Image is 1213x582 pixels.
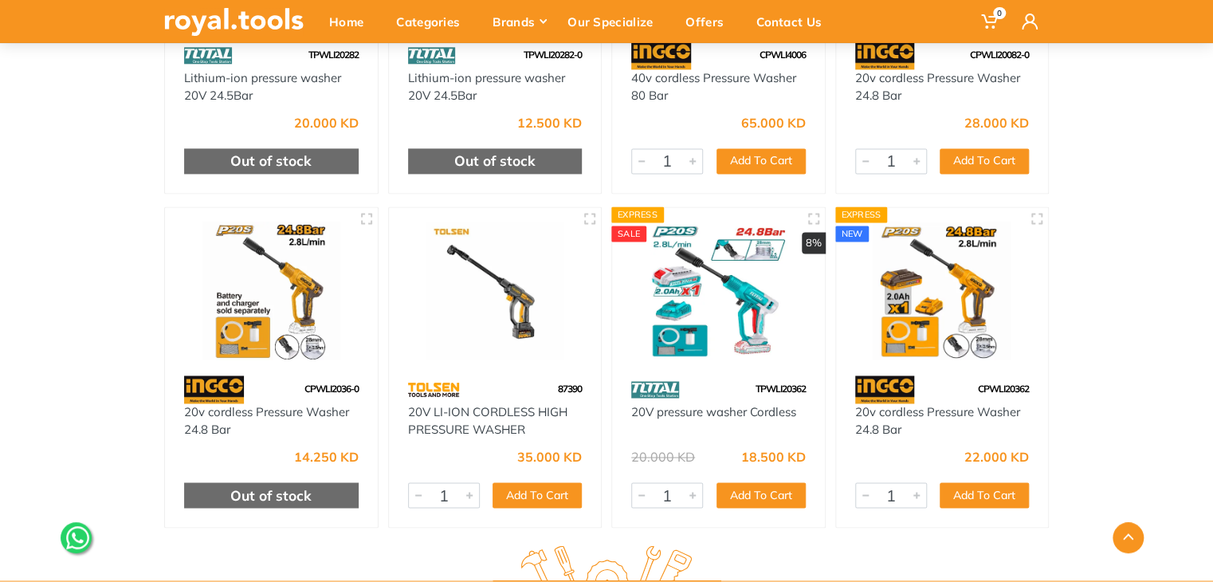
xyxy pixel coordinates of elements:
a: 40v cordless Pressure Washer 80 Bar [631,70,796,104]
a: 20v cordless Pressure Washer 24.8 Bar [855,404,1020,438]
div: SALE [611,226,646,242]
div: Brands [481,5,556,38]
a: Lithium-ion pressure washer 20V 24.5Bar [408,70,565,104]
div: 18.500 KD [741,450,806,463]
span: CPWLI20362 [978,383,1029,395]
span: 0 [993,7,1006,19]
img: 91.webp [184,376,244,403]
div: Out of stock [184,148,359,174]
div: 20.000 KD [631,450,695,463]
button: Add To Cart [940,482,1029,508]
img: Royal Tools - 20V pressure washer Cordless [626,222,811,360]
div: 14.250 KD [294,450,359,463]
a: 20v cordless Pressure Washer 24.8 Bar [855,70,1020,104]
div: 35.000 KD [517,450,582,463]
img: royal.tools Logo [164,8,304,36]
span: CPWLI20082-0 [970,49,1029,61]
div: Out of stock [184,482,359,508]
img: Royal Tools - 20v cordless Pressure Washer 24.8 Bar [850,222,1034,360]
a: 20v cordless Pressure Washer 24.8 Bar [184,404,349,438]
div: 22.000 KD [964,450,1029,463]
span: CPWLI4006 [760,49,806,61]
span: CPWLI2036-0 [304,383,359,395]
a: 20V LI-ION CORDLESS HIGH PRESSURE WASHER [408,404,567,438]
div: Our Specialize [556,5,674,38]
div: 65.000 KD [741,116,806,129]
div: 20.000 KD [294,116,359,129]
img: Royal Tools - 20V LI-ION CORDLESS HIGH PRESSURE WASHER [403,222,587,360]
img: 86.webp [184,41,232,69]
button: Add To Cart [716,482,806,508]
img: 91.webp [855,376,915,403]
button: Add To Cart [716,148,806,174]
button: Add To Cart [940,148,1029,174]
button: Add To Cart [493,482,582,508]
div: 12.500 KD [517,116,582,129]
div: 8% [802,232,826,254]
div: Categories [385,5,481,38]
div: Out of stock [408,148,583,174]
a: 20V pressure washer Cordless [631,404,796,419]
div: new [835,226,870,242]
img: 91.webp [855,41,915,69]
span: 87390 [558,383,582,395]
img: 64.webp [408,376,460,403]
div: Express [835,206,888,222]
div: Offers [674,5,745,38]
img: Royal Tools - 20v cordless Pressure Washer 24.8 Bar [179,222,363,360]
span: TPWLI20282 [308,49,359,61]
span: TPWLI20282-0 [524,49,582,61]
a: Lithium-ion pressure washer 20V 24.5Bar [184,70,341,104]
div: Contact Us [745,5,843,38]
img: 86.webp [631,376,679,403]
div: 28.000 KD [964,116,1029,129]
span: TPWLI20362 [756,383,806,395]
div: Home [318,5,385,38]
img: 91.webp [631,41,691,69]
div: Express [611,206,664,222]
img: 86.webp [408,41,456,69]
